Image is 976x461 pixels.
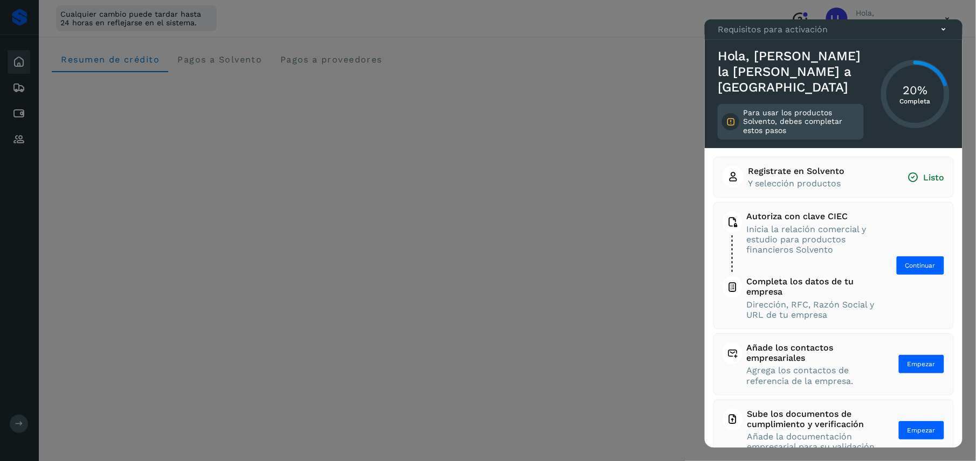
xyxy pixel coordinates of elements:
span: Y selección productos [748,178,845,188]
p: Completa [900,97,931,105]
span: Registrate en Solvento [748,166,845,176]
span: Dirección, RFC, Razón Social y URL de tu empresa [747,299,876,320]
h3: Hola, [PERSON_NAME] la [PERSON_NAME] a [GEOGRAPHIC_DATA] [718,48,864,95]
span: Añade la documentación empresarial para su validación. [747,431,878,452]
h3: 20% [900,83,931,97]
button: Empezar [898,421,945,440]
span: Autoriza con clave CIEC [747,211,876,221]
span: Agrega los contactos de referencia de la empresa. [747,365,878,386]
div: Requisitos para activación [705,19,963,40]
p: Para usar los productos Solvento, debes completar estos pasos [744,108,860,135]
p: Requisitos para activación [718,24,828,34]
span: Añade los contactos empresariales [747,343,878,363]
button: Sube los documentos de cumplimiento y verificaciónAñade la documentación empresarial para su vali... [723,409,945,452]
span: Sube los documentos de cumplimiento y verificación [747,409,878,429]
button: Añade los contactos empresarialesAgrega los contactos de referencia de la empresa.Empezar [723,343,945,386]
span: Empezar [908,425,936,435]
button: Registrate en SolventoY selección productosListo [723,166,945,188]
span: Inicia la relación comercial y estudio para productos financieros Solvento [747,224,876,255]
span: Empezar [908,359,936,369]
button: Autoriza con clave CIECInicia la relación comercial y estudio para productos financieros Solvento... [723,211,945,320]
span: Completa los datos de tu empresa [747,276,876,297]
button: Continuar [896,256,945,275]
span: Listo [908,172,945,183]
span: Continuar [905,261,936,270]
button: Empezar [898,354,945,374]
